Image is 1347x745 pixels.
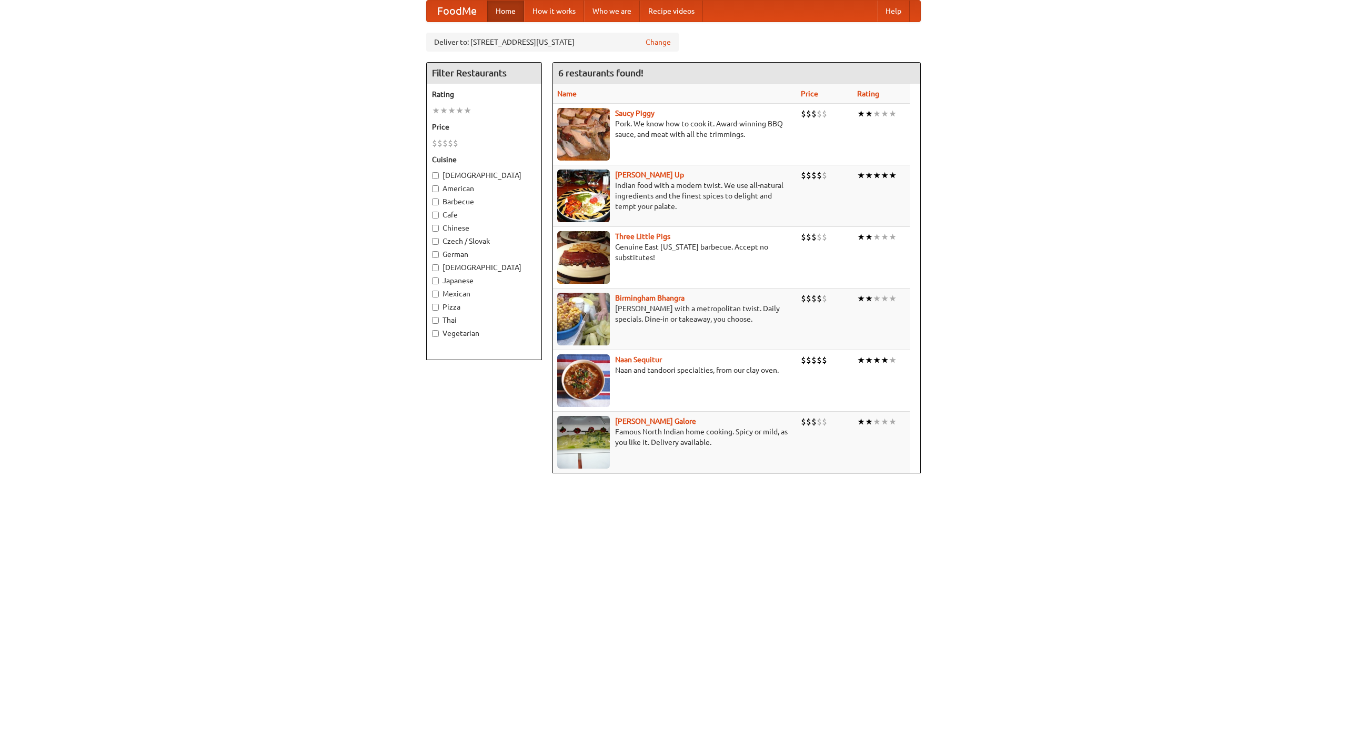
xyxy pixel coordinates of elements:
[889,170,897,181] li: ★
[857,354,865,366] li: ★
[432,172,439,179] input: [DEMOGRAPHIC_DATA]
[432,137,437,149] li: $
[487,1,524,22] a: Home
[557,90,577,98] a: Name
[865,231,873,243] li: ★
[881,108,889,120] li: ★
[426,33,679,52] div: Deliver to: [STREET_ADDRESS][US_STATE]
[557,426,792,448] p: Famous North Indian home cooking. Spicy or mild, as you like it. Delivery available.
[432,225,439,232] input: Chinese
[557,416,610,469] img: currygalore.jpg
[817,416,822,428] li: $
[557,231,610,284] img: littlepigs.jpg
[822,354,827,366] li: $
[615,355,662,364] a: Naan Sequitur
[432,238,439,245] input: Czech / Slovak
[448,137,453,149] li: $
[557,303,792,324] p: [PERSON_NAME] with a metropolitan twist. Daily specials. Dine-in or takeaway, you choose.
[865,108,873,120] li: ★
[432,291,439,297] input: Mexican
[456,105,464,116] li: ★
[801,416,806,428] li: $
[432,251,439,258] input: German
[615,417,696,425] b: [PERSON_NAME] Galore
[615,109,655,117] a: Saucy Piggy
[432,185,439,192] input: American
[427,63,541,84] h4: Filter Restaurants
[857,170,865,181] li: ★
[432,315,536,325] label: Thai
[801,293,806,304] li: $
[806,416,811,428] li: $
[873,231,881,243] li: ★
[806,108,811,120] li: $
[427,1,487,22] a: FoodMe
[432,249,536,260] label: German
[857,108,865,120] li: ★
[881,293,889,304] li: ★
[873,416,881,428] li: ★
[822,170,827,181] li: $
[857,90,879,98] a: Rating
[817,293,822,304] li: $
[615,171,684,179] a: [PERSON_NAME] Up
[432,330,439,337] input: Vegetarian
[646,37,671,47] a: Change
[889,416,897,428] li: ★
[865,416,873,428] li: ★
[801,170,806,181] li: $
[432,236,536,246] label: Czech / Slovak
[889,231,897,243] li: ★
[453,137,458,149] li: $
[558,68,644,78] ng-pluralize: 6 restaurants found!
[440,105,448,116] li: ★
[822,293,827,304] li: $
[615,232,670,241] a: Three Little Pigs
[557,118,792,140] p: Pork. We know how to cook it. Award-winning BBQ sauce, and meat with all the trimmings.
[857,416,865,428] li: ★
[881,231,889,243] li: ★
[432,275,536,286] label: Japanese
[822,231,827,243] li: $
[873,293,881,304] li: ★
[811,108,817,120] li: $
[873,170,881,181] li: ★
[889,293,897,304] li: ★
[432,122,536,132] h5: Price
[432,328,536,339] label: Vegetarian
[881,416,889,428] li: ★
[822,108,827,120] li: $
[865,170,873,181] li: ★
[557,365,792,375] p: Naan and tandoori specialties, from our clay oven.
[877,1,910,22] a: Help
[865,293,873,304] li: ★
[557,293,610,345] img: bhangra.jpg
[432,89,536,100] h5: Rating
[811,170,817,181] li: $
[615,294,685,302] a: Birmingham Bhangra
[584,1,640,22] a: Who we are
[432,105,440,116] li: ★
[557,170,610,222] img: curryup.jpg
[811,354,817,366] li: $
[437,137,443,149] li: $
[432,304,439,311] input: Pizza
[881,354,889,366] li: ★
[432,183,536,194] label: American
[432,317,439,324] input: Thai
[817,108,822,120] li: $
[806,293,811,304] li: $
[817,170,822,181] li: $
[432,264,439,271] input: [DEMOGRAPHIC_DATA]
[464,105,471,116] li: ★
[889,354,897,366] li: ★
[822,416,827,428] li: $
[889,108,897,120] li: ★
[432,196,536,207] label: Barbecue
[801,108,806,120] li: $
[432,289,536,299] label: Mexican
